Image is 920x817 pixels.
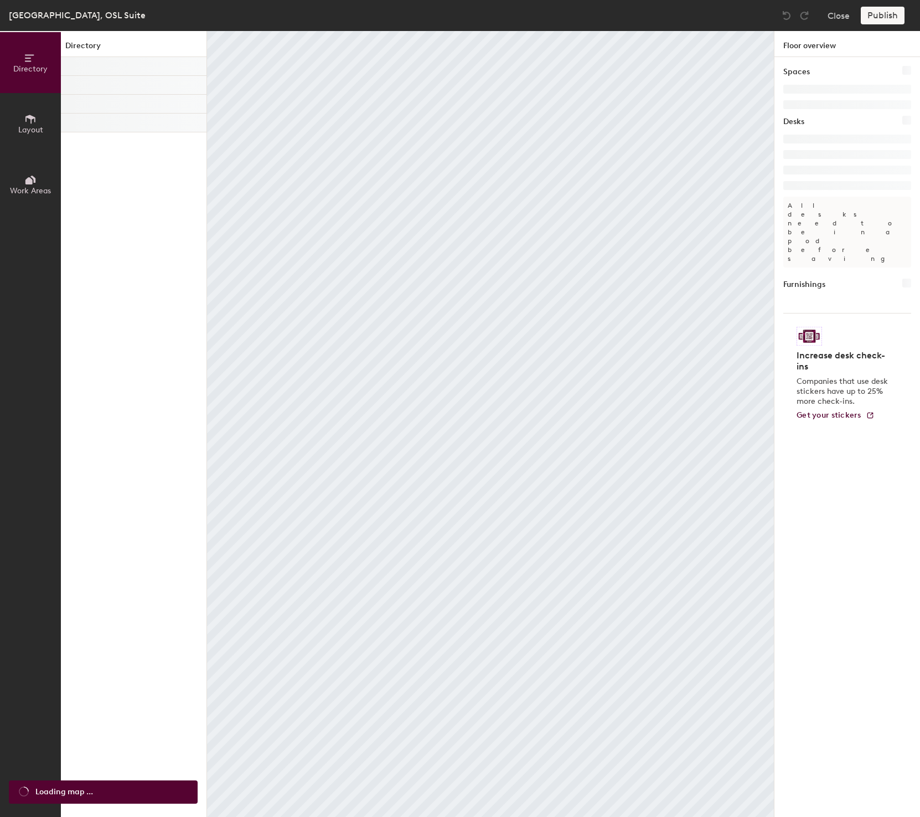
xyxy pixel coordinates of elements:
[797,327,822,346] img: Sticker logo
[797,411,875,420] a: Get your stickers
[783,279,825,291] h1: Furnishings
[828,7,850,24] button: Close
[18,125,43,135] span: Layout
[35,786,93,798] span: Loading map ...
[13,64,48,74] span: Directory
[783,197,911,268] p: All desks need to be in a pod before saving
[207,31,774,817] canvas: Map
[774,31,920,57] h1: Floor overview
[783,116,804,128] h1: Desks
[783,66,810,78] h1: Spaces
[61,40,206,57] h1: Directory
[797,350,891,372] h4: Increase desk check-ins
[797,377,891,407] p: Companies that use desk stickers have up to 25% more check-ins.
[9,8,146,22] div: [GEOGRAPHIC_DATA], OSL Suite
[10,186,51,196] span: Work Areas
[797,410,861,420] span: Get your stickers
[799,10,810,21] img: Redo
[781,10,792,21] img: Undo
